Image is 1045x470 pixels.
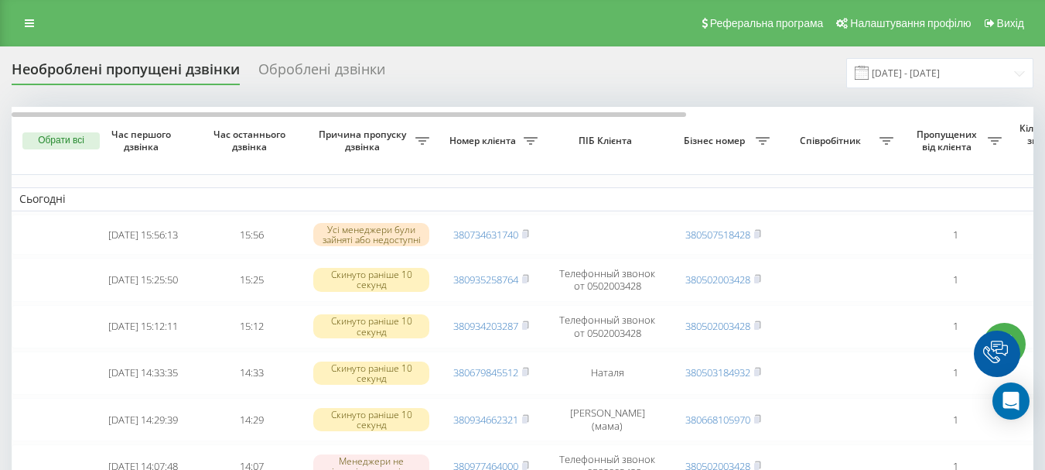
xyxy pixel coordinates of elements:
[685,319,750,333] a: 380502003428
[909,129,988,153] span: Пропущених від клієнта
[453,273,518,286] a: 380935258764
[445,135,524,147] span: Номер клієнта
[453,319,518,333] a: 380934203287
[545,258,669,301] td: Телефонный звонок от 0502003428
[901,305,1009,348] td: 1
[685,365,750,379] a: 380503184932
[101,129,185,153] span: Час першого дзвінка
[313,223,429,246] div: Усі менеджери були зайняті або недоступні
[453,413,518,427] a: 380934662321
[453,228,518,242] a: 380734631740
[89,258,197,301] td: [DATE] 15:25:50
[89,214,197,256] td: [DATE] 15:56:13
[197,214,306,256] td: 15:56
[677,135,756,147] span: Бізнес номер
[453,365,518,379] a: 380679845512
[997,17,1024,29] span: Вихід
[558,135,656,147] span: ПІБ Клієнта
[685,413,750,427] a: 380668105970
[545,398,669,441] td: [PERSON_NAME] (мама)
[89,398,197,441] td: [DATE] 14:29:39
[545,305,669,348] td: Телефонный звонок от 0502003428
[901,214,1009,256] td: 1
[785,135,879,147] span: Співробітник
[89,352,197,395] td: [DATE] 14:33:35
[685,228,750,242] a: 380507518428
[313,362,429,385] div: Скинуто раніше 10 секунд
[210,129,293,153] span: Час останнього дзвінка
[710,17,824,29] span: Реферальна програма
[197,258,306,301] td: 15:25
[313,129,415,153] span: Причина пропуску дзвінка
[685,273,750,286] a: 380502003428
[901,352,1009,395] td: 1
[197,352,306,395] td: 14:33
[197,305,306,348] td: 15:12
[901,398,1009,441] td: 1
[313,314,429,338] div: Скинуто раніше 10 секунд
[22,132,100,149] button: Обрати всі
[545,352,669,395] td: Наталя
[197,398,306,441] td: 14:29
[89,305,197,348] td: [DATE] 15:12:11
[258,61,385,85] div: Оброблені дзвінки
[992,383,1030,420] div: Open Intercom Messenger
[12,61,240,85] div: Необроблені пропущені дзвінки
[901,258,1009,301] td: 1
[850,17,971,29] span: Налаштування профілю
[313,408,429,431] div: Скинуто раніше 10 секунд
[313,268,429,291] div: Скинуто раніше 10 секунд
